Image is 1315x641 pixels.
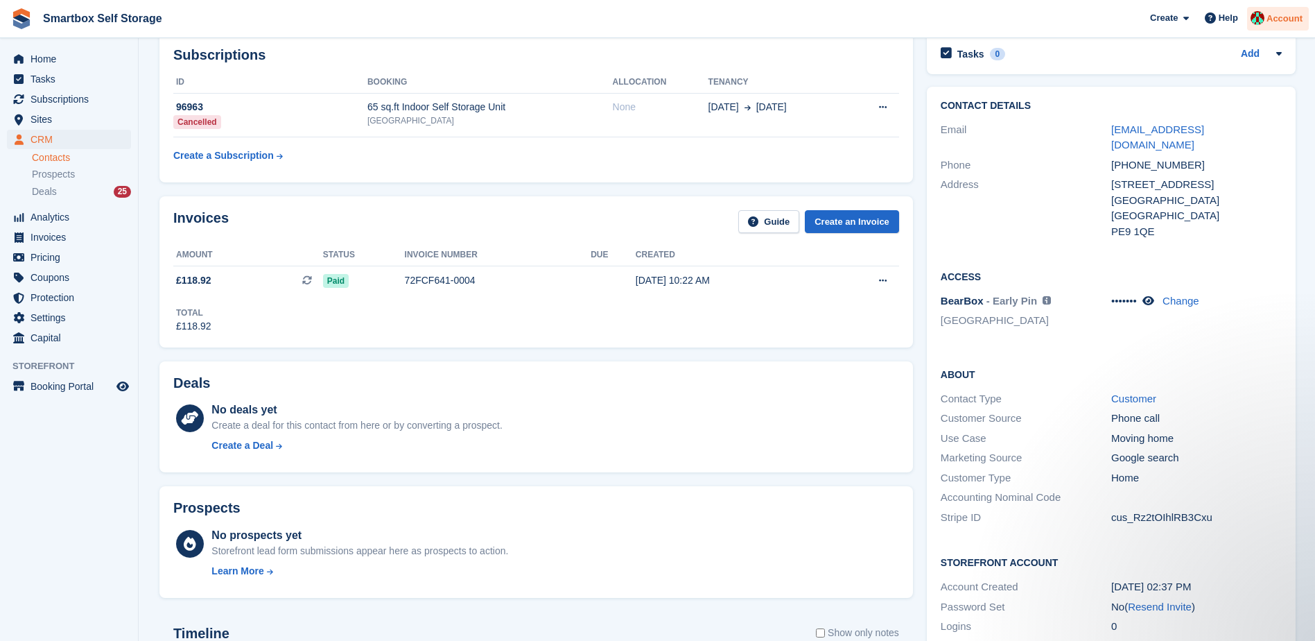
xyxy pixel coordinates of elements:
[941,599,1111,615] div: Password Set
[211,564,508,579] a: Learn More
[176,307,211,319] div: Total
[32,167,131,182] a: Prospects
[173,375,210,391] h2: Deals
[636,273,825,288] div: [DATE] 10:22 AM
[173,47,899,63] h2: Subscriptions
[31,328,114,348] span: Capital
[323,244,405,266] th: Status
[37,7,168,30] a: Smartbox Self Storage
[32,168,75,181] span: Prospects
[7,89,131,109] a: menu
[31,248,114,267] span: Pricing
[1111,619,1282,635] div: 0
[211,527,508,544] div: No prospects yet
[986,295,1037,307] span: - Early Pin
[1043,296,1051,305] img: icon-info-grey-7440780725fd019a000dd9b08b2336e03edf1995a4989e88bcd33f0948082b44.svg
[941,431,1111,447] div: Use Case
[941,490,1111,506] div: Accounting Nominal Code
[7,268,131,287] a: menu
[11,8,32,29] img: stora-icon-8386f47178a22dfd0bd8f6a31ec36ba5ce8667c1dd55bd0f319d3a0aa187defe.svg
[708,100,739,114] span: [DATE]
[7,49,131,69] a: menu
[1111,393,1156,404] a: Customer
[636,244,825,266] th: Created
[1266,12,1303,26] span: Account
[173,210,229,233] h2: Invoices
[211,438,273,453] div: Create a Deal
[816,626,825,640] input: Show only notes
[1111,177,1282,193] div: [STREET_ADDRESS]
[1124,601,1195,613] span: ( )
[941,177,1111,239] div: Address
[31,228,114,247] span: Invoices
[708,71,848,94] th: Tenancy
[32,151,131,164] a: Contacts
[7,328,131,348] a: menu
[31,207,114,227] span: Analytics
[31,288,114,307] span: Protection
[1111,208,1282,224] div: [GEOGRAPHIC_DATA]
[990,48,1006,60] div: 0
[1111,450,1282,466] div: Google search
[941,122,1111,153] div: Email
[1111,510,1282,526] div: cus_Rz2tOIhlRB3Cxu
[173,71,367,94] th: ID
[941,269,1282,283] h2: Access
[211,418,502,433] div: Create a deal for this contact from here or by converting a prospect.
[613,100,708,114] div: None
[31,49,114,69] span: Home
[1128,601,1192,613] a: Resend Invite
[367,100,613,114] div: 65 sq.ft Indoor Self Storage Unit
[173,143,283,169] a: Create a Subscription
[941,101,1282,112] h2: Contact Details
[7,110,131,129] a: menu
[31,110,114,129] span: Sites
[1150,11,1178,25] span: Create
[941,313,1111,329] li: [GEOGRAPHIC_DATA]
[31,89,114,109] span: Subscriptions
[405,273,591,288] div: 72FCF641-0004
[31,377,114,396] span: Booking Portal
[941,295,984,307] span: BearBox
[1111,431,1282,447] div: Moving home
[31,308,114,327] span: Settings
[173,148,274,163] div: Create a Subscription
[173,500,241,516] h2: Prospects
[31,69,114,89] span: Tasks
[1111,599,1282,615] div: No
[941,367,1282,381] h2: About
[941,157,1111,173] div: Phone
[1111,579,1282,595] div: [DATE] 02:37 PM
[941,470,1111,486] div: Customer Type
[211,564,263,579] div: Learn More
[738,210,799,233] a: Guide
[211,438,502,453] a: Create a Deal
[211,544,508,558] div: Storefront lead form submissions appear here as prospects to action.
[941,579,1111,595] div: Account Created
[1111,470,1282,486] div: Home
[805,210,899,233] a: Create an Invoice
[1241,46,1260,62] a: Add
[12,359,138,373] span: Storefront
[941,411,1111,427] div: Customer Source
[1111,295,1137,307] span: •••••••
[31,130,114,149] span: CRM
[591,244,636,266] th: Due
[114,378,131,395] a: Preview store
[941,450,1111,466] div: Marketing Source
[1111,157,1282,173] div: [PHONE_NUMBER]
[957,48,984,60] h2: Tasks
[173,100,367,114] div: 96963
[31,268,114,287] span: Coupons
[114,186,131,198] div: 25
[173,115,221,129] div: Cancelled
[323,274,349,288] span: Paid
[1251,11,1264,25] img: Caren Ingold
[7,207,131,227] a: menu
[7,69,131,89] a: menu
[32,185,131,199] a: Deals 25
[941,391,1111,407] div: Contact Type
[7,288,131,307] a: menu
[941,555,1282,569] h2: Storefront Account
[7,228,131,247] a: menu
